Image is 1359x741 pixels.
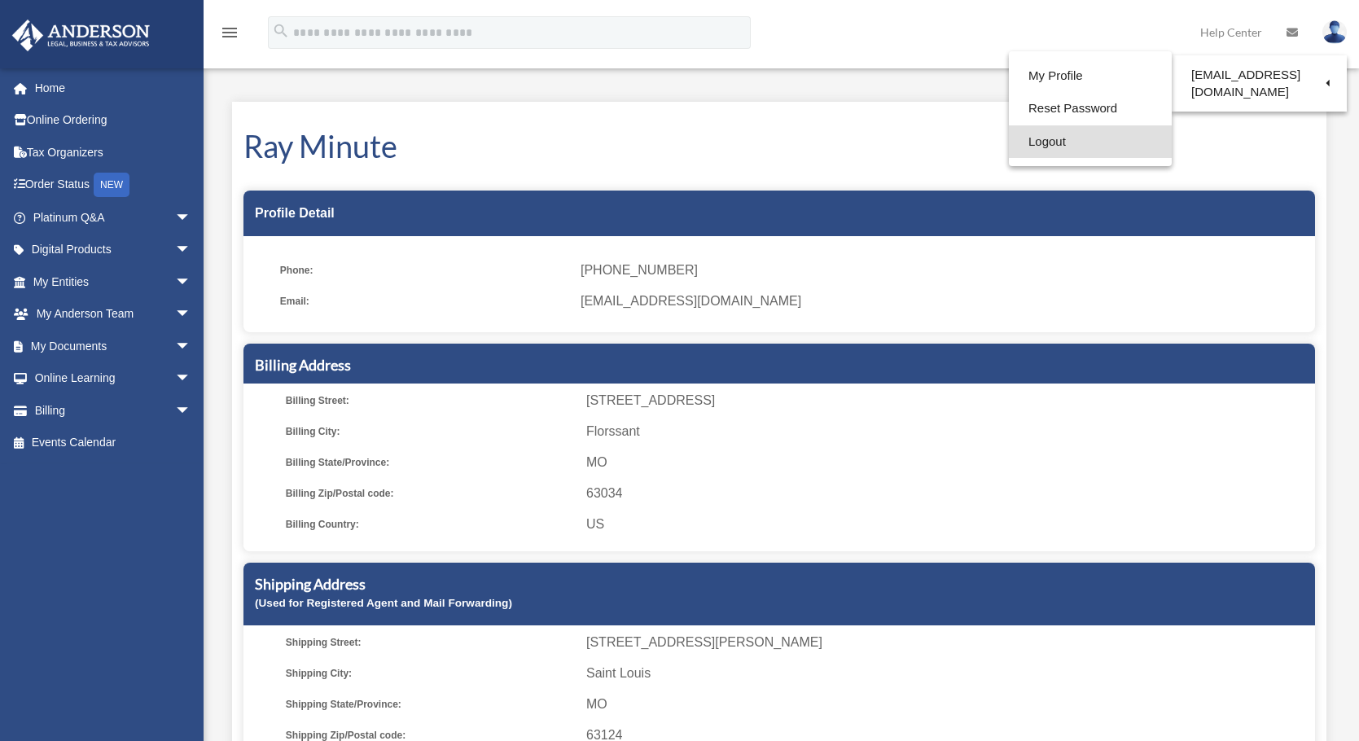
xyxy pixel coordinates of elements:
div: NEW [94,173,129,197]
span: Shipping Street: [286,631,575,654]
a: Home [11,72,216,104]
a: Digital Productsarrow_drop_down [11,234,216,266]
a: My Anderson Teamarrow_drop_down [11,298,216,331]
span: arrow_drop_down [175,394,208,427]
span: US [586,513,1309,536]
i: menu [220,23,239,42]
span: Billing City: [286,420,575,443]
span: Billing Country: [286,513,575,536]
a: menu [220,28,239,42]
a: Platinum Q&Aarrow_drop_down [11,201,216,234]
span: arrow_drop_down [175,234,208,267]
span: [STREET_ADDRESS] [586,389,1309,412]
div: Profile Detail [243,191,1315,236]
span: [EMAIL_ADDRESS][DOMAIN_NAME] [581,290,1304,313]
h1: Ray Minute [243,125,1315,168]
a: Online Ordering [11,104,216,137]
span: Shipping State/Province: [286,693,575,716]
span: arrow_drop_down [175,362,208,396]
a: My Documentsarrow_drop_down [11,330,216,362]
span: Phone: [280,259,569,282]
span: Email: [280,290,569,313]
span: [STREET_ADDRESS][PERSON_NAME] [586,631,1309,654]
span: Billing State/Province: [286,451,575,474]
h5: Billing Address [255,355,1304,375]
a: Events Calendar [11,427,216,459]
a: Reset Password [1009,92,1172,125]
a: Online Learningarrow_drop_down [11,362,216,395]
span: arrow_drop_down [175,265,208,299]
span: Billing Street: [286,389,575,412]
span: arrow_drop_down [175,330,208,363]
a: Logout [1009,125,1172,159]
a: My Entitiesarrow_drop_down [11,265,216,298]
span: arrow_drop_down [175,201,208,235]
img: User Pic [1322,20,1347,44]
a: My Profile [1009,59,1172,93]
span: Shipping City: [286,662,575,685]
small: (Used for Registered Agent and Mail Forwarding) [255,597,512,609]
i: search [272,22,290,40]
span: Saint Louis [586,662,1309,685]
span: MO [586,693,1309,716]
a: Tax Organizers [11,136,216,169]
a: [EMAIL_ADDRESS][DOMAIN_NAME] [1172,59,1347,107]
span: MO [586,451,1309,474]
h5: Shipping Address [255,574,1304,594]
span: arrow_drop_down [175,298,208,331]
a: Order StatusNEW [11,169,216,202]
span: [PHONE_NUMBER] [581,259,1304,282]
span: Billing Zip/Postal code: [286,482,575,505]
img: Anderson Advisors Platinum Portal [7,20,155,51]
span: Florssant [586,420,1309,443]
a: Billingarrow_drop_down [11,394,216,427]
span: 63034 [586,482,1309,505]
